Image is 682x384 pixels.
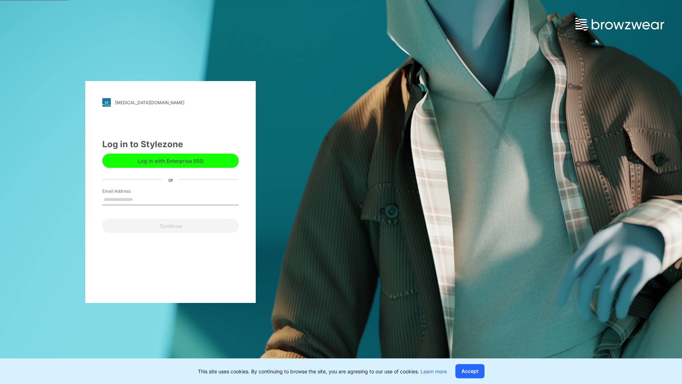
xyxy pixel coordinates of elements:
[102,188,152,194] label: Email Address
[102,98,111,107] img: svg+xml;base64,PHN2ZyB3aWR0aD0iMjgiIGhlaWdodD0iMjgiIHZpZXdCb3g9IjAgMCAyOCAyOCIgZmlsbD0ibm9uZSIgeG...
[198,368,447,375] p: This site uses cookies. By continuing to browse the site, you are agreeing to our use of cookies.
[421,368,447,374] a: Learn more
[455,364,485,378] button: Accept
[163,176,179,183] div: or
[115,100,184,105] div: [MEDICAL_DATA][DOMAIN_NAME]
[102,98,239,107] a: [MEDICAL_DATA][DOMAIN_NAME]
[102,154,239,168] button: Log in with Enterprise SSO
[575,18,664,31] img: browzwear-logo.73288ffb.svg
[102,138,239,151] div: Log in to Stylezone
